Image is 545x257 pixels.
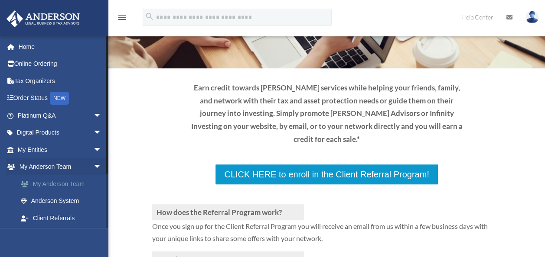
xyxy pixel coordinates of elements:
[145,12,154,21] i: search
[525,11,538,23] img: User Pic
[6,90,115,107] a: Order StatusNEW
[93,124,111,142] span: arrow_drop_down
[152,204,304,220] h3: How does the Referral Program work?
[4,10,82,27] img: Anderson Advisors Platinum Portal
[117,12,127,22] i: menu
[93,141,111,159] span: arrow_drop_down
[6,107,115,124] a: Platinum Q&Aarrow_drop_down
[152,220,502,251] p: Once you sign up for the Client Referral Program you will receive an email from us within a few b...
[12,175,115,193] a: My Anderson Team
[6,72,115,90] a: Tax Organizers
[12,209,111,227] a: Client Referrals
[50,92,69,105] div: NEW
[187,81,466,146] p: Earn credit towards [PERSON_NAME] services while helping your friends, family, and network with t...
[6,124,115,141] a: Digital Productsarrow_drop_down
[6,158,115,176] a: My Anderson Teamarrow_drop_down
[93,227,111,244] span: arrow_drop_down
[6,55,115,73] a: Online Ordering
[93,158,111,176] span: arrow_drop_down
[117,15,127,22] a: menu
[6,38,115,55] a: Home
[6,141,115,158] a: My Entitiesarrow_drop_down
[6,227,115,244] a: My Documentsarrow_drop_down
[12,193,115,210] a: Anderson System
[93,107,111,125] span: arrow_drop_down
[215,164,438,185] a: CLICK HERE to enroll in the Client Referral Program!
